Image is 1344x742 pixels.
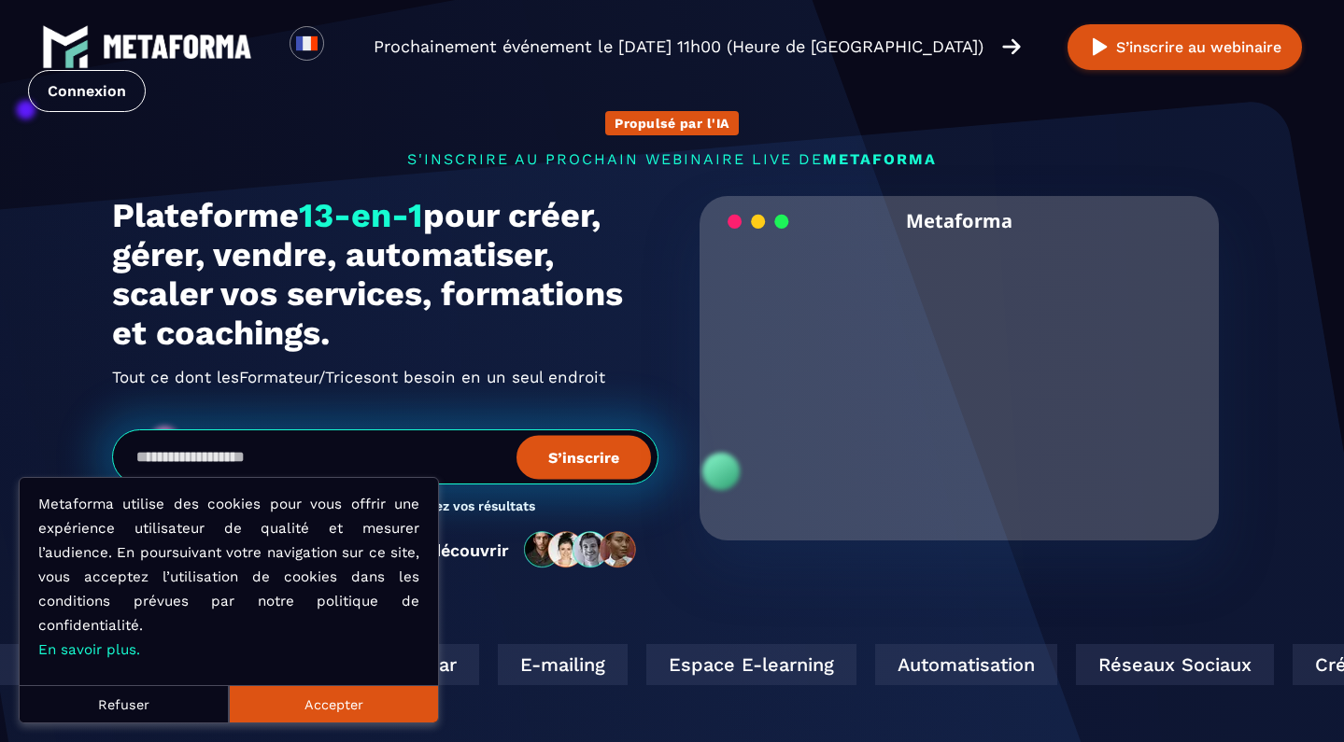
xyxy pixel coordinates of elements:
[646,644,856,685] div: Espace E-learning
[374,34,983,60] p: Prochainement événement le [DATE] 11h00 (Heure de [GEOGRAPHIC_DATA])
[1068,24,1302,70] button: S’inscrire au webinaire
[38,641,140,658] a: En savoir plus.
[340,35,354,58] input: Search for option
[906,196,1012,245] h2: Metaforma
[823,150,937,168] span: METAFORMA
[1088,35,1111,59] img: play
[324,26,370,67] div: Search for option
[1002,36,1021,57] img: arrow-right
[400,498,535,516] h3: Boostez vos résultats
[1076,644,1274,685] div: Réseaux Sociaux
[112,196,658,353] h1: Plateforme pour créer, gérer, vendre, automatiser, scaler vos services, formations et coachings.
[103,35,252,59] img: logo
[229,685,438,722] button: Accepter
[239,362,372,392] span: Formateur/Trices
[42,23,89,70] img: logo
[112,362,658,392] h2: Tout ce dont les ont besoin en un seul endroit
[518,530,644,569] img: community-people
[498,644,628,685] div: E-mailing
[714,245,1206,491] video: Your browser does not support the video tag.
[38,492,419,662] p: Metaforma utilise des cookies pour vous offrir une expérience utilisateur de qualité et mesurer l...
[299,196,423,235] span: 13-en-1
[295,32,318,55] img: fr
[875,644,1057,685] div: Automatisation
[20,685,229,722] button: Refuser
[112,150,1233,168] p: s'inscrire au prochain webinaire live de
[728,213,789,231] img: loading
[28,70,146,112] a: Connexion
[516,435,651,479] button: S’inscrire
